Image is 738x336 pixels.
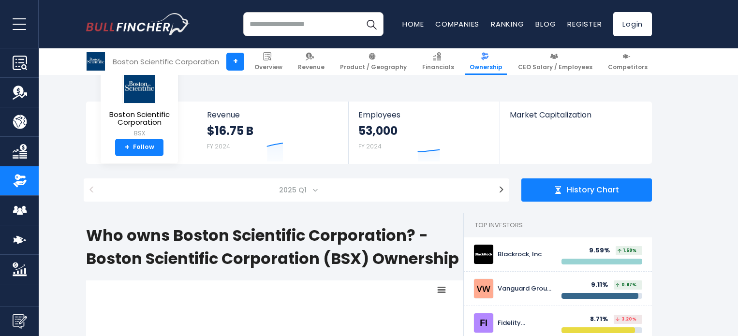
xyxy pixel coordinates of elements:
a: +Follow [115,139,163,156]
button: Search [359,12,384,36]
a: Register [567,19,602,29]
small: FY 2024 [358,142,382,150]
span: Revenue [298,63,325,71]
div: Boston Scientific Corporation [113,56,219,67]
span: Ownership [470,63,502,71]
a: Market Capitalization [500,102,651,136]
a: Revenue [294,48,329,75]
span: Product / Geography [340,63,407,71]
a: Boston Scientific Corporation BSX [108,71,171,139]
span: 2025 Q1 [275,183,312,197]
small: BSX [108,129,170,138]
span: Overview [254,63,282,71]
img: BSX logo [122,71,156,103]
span: Financials [422,63,454,71]
img: bullfincher logo [86,13,190,35]
img: BSX logo [87,52,105,71]
span: Competitors [608,63,648,71]
text: 18.01% [201,323,226,335]
div: Fidelity Investments (FMR) [498,319,554,327]
strong: 53,000 [358,123,398,138]
span: Market Capitalization [510,110,641,119]
h2: Top Investors [464,213,652,237]
text: 9.59% [297,311,320,322]
span: 1.59% [618,248,636,253]
strong: + [125,143,130,152]
a: + [226,53,244,71]
div: 9.11% [591,281,614,289]
span: CEO Salary / Employees [518,63,592,71]
a: Financials [418,48,458,75]
a: Product / Geography [336,48,411,75]
img: Ownership [13,174,27,188]
a: Login [613,12,652,36]
a: Blog [535,19,556,29]
a: Ownership [465,48,507,75]
a: Overview [250,48,287,75]
a: Competitors [604,48,652,75]
a: Ranking [491,19,524,29]
a: Home [402,19,424,29]
span: Employees [358,110,489,119]
span: 0.97% [616,283,636,287]
span: 2025 Q1 [104,178,488,202]
strong: $16.75 B [207,123,253,138]
h1: Who owns Boston Scientific Corporation? - Boston Scientific Corporation (BSX) Ownership [86,224,463,270]
a: Companies [435,19,479,29]
img: history chart [554,186,562,194]
a: Employees 53,000 FY 2024 [349,102,499,164]
div: Vanguard Group Inc [498,285,554,293]
button: < [84,178,100,202]
span: Revenue [207,110,339,119]
button: > [493,178,509,202]
small: FY 2024 [207,142,230,150]
div: Blackrock, Inc [498,250,554,259]
div: 9.59% [589,247,616,255]
span: History Chart [567,185,619,195]
a: CEO Salary / Employees [514,48,597,75]
div: 8.71% [590,315,614,323]
a: Go to homepage [86,13,190,35]
span: 3.20% [616,317,636,321]
span: Boston Scientific Corporation [108,111,170,127]
a: Revenue $16.75 B FY 2024 [197,102,349,164]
